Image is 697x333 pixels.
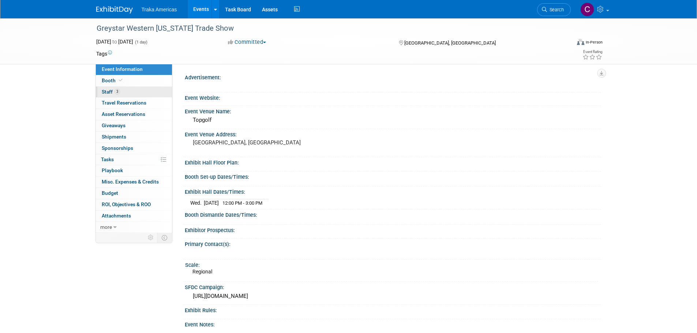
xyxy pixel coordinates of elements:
a: Shipments [96,132,172,143]
div: Advertisement: [185,72,601,81]
span: 12:00 PM - 3:00 PM [222,200,262,206]
pre: [GEOGRAPHIC_DATA], [GEOGRAPHIC_DATA] [193,139,350,146]
a: more [96,222,172,233]
a: Sponsorships [96,143,172,154]
i: Booth reservation complete [119,78,123,82]
div: [URL][DOMAIN_NAME] [190,291,596,302]
span: Search [547,7,564,12]
span: [DATE] [DATE] [96,39,133,45]
span: Staff [102,89,120,95]
div: Event Venue Address: [185,129,601,138]
div: Event Rating [582,50,602,54]
span: Traka Americas [142,7,177,12]
span: Asset Reservations [102,111,145,117]
span: Playbook [102,167,123,173]
td: Wed. [190,199,204,207]
div: Scale: [185,260,598,269]
a: Giveaways [96,120,172,131]
span: Travel Reservations [102,100,146,106]
span: Budget [102,190,118,196]
div: SFDC Campaign: [185,282,601,291]
span: Tasks [101,156,114,162]
a: Asset Reservations [96,109,172,120]
span: Giveaways [102,122,125,128]
div: Booth Dismantle Dates/Times: [185,209,601,219]
a: Playbook [96,165,172,176]
a: Budget [96,188,172,199]
td: [DATE] [204,199,219,207]
span: ROI, Objectives & ROO [102,201,151,207]
div: Event Website: [185,92,601,102]
span: Event Information [102,66,143,72]
td: Personalize Event Tab Strip [145,233,157,242]
div: Greystar Western [US_STATE] Trade Show [94,22,560,35]
a: Booth [96,75,172,86]
a: Attachments [96,211,172,222]
img: Christian Guzman [580,3,594,16]
a: Tasks [96,154,172,165]
a: Search [537,3,571,16]
a: ROI, Objectives & ROO [96,199,172,210]
div: Booth Set-up Dates/Times: [185,171,601,181]
div: Topgolf [190,114,596,126]
td: Tags [96,50,112,57]
button: Committed [225,38,269,46]
span: to [111,39,118,45]
div: Primary Contact(s): [185,239,601,248]
span: Booth [102,77,124,83]
a: Staff3 [96,87,172,98]
div: Event Notes: [185,319,601,328]
div: Exhibit Rules: [185,305,601,314]
span: Attachments [102,213,131,219]
a: Event Information [96,64,172,75]
div: Exhibit Hall Floor Plan: [185,157,601,166]
div: Event Format [528,38,603,49]
td: Toggle Event Tabs [157,233,172,242]
div: Exhibit Hall Dates/Times: [185,186,601,196]
div: Exhibitor Prospectus: [185,225,601,234]
span: Regional [192,269,212,275]
span: Shipments [102,134,126,140]
span: Misc. Expenses & Credits [102,179,159,185]
span: 3 [115,89,120,94]
span: Sponsorships [102,145,133,151]
a: Misc. Expenses & Credits [96,177,172,188]
a: Travel Reservations [96,98,172,109]
img: Format-Inperson.png [577,39,584,45]
img: ExhibitDay [96,6,133,14]
span: [GEOGRAPHIC_DATA], [GEOGRAPHIC_DATA] [404,40,496,46]
div: Event Venue Name: [185,106,601,115]
div: In-Person [585,39,603,45]
span: more [100,224,112,230]
span: (1 day) [134,40,147,45]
